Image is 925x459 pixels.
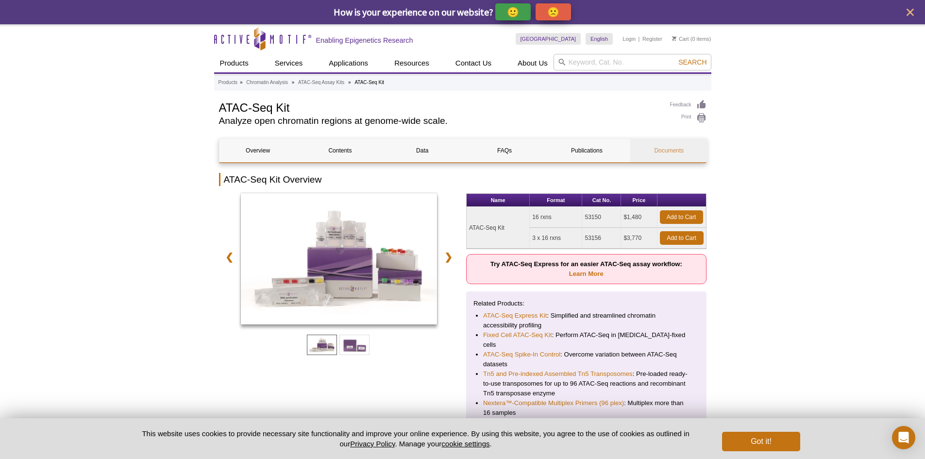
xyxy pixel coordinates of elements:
th: Cat No. [582,194,621,207]
p: This website uses cookies to provide necessary site functionality and improve your online experie... [125,428,706,449]
a: Chromatin Analysis [246,78,288,87]
strong: Try ATAC-Seq Express for an easier ATAC-Seq assay workflow: [490,260,682,277]
button: cookie settings [441,440,489,448]
td: ATAC-Seq Kit [467,207,530,249]
button: close [904,6,916,18]
h2: Analyze open chromatin regions at genome-wide scale. [219,117,660,125]
a: Login [622,35,636,42]
th: Format [530,194,582,207]
a: Data [384,139,461,162]
input: Keyword, Cat. No. [554,54,711,70]
a: Cart [672,35,689,42]
a: ❯ [438,246,459,268]
td: 53156 [582,228,621,249]
td: 53150 [582,207,621,228]
li: » [348,80,351,85]
a: ATAC-Seq Assay Kits [298,78,344,87]
li: : Simplified and streamlined chromatin accessibility profiling [483,311,690,330]
p: 🙂 [507,6,519,18]
h2: Enabling Epigenetics Research [316,36,413,45]
a: About Us [512,54,554,72]
a: ATAC-Seq Express Kit [483,311,547,321]
li: » [292,80,295,85]
a: English [586,33,613,45]
li: » [240,80,243,85]
a: Applications [323,54,374,72]
a: ATAC-Seq Spike-In Control [483,350,560,359]
div: Open Intercom Messenger [892,426,915,449]
a: Add to Cart [660,210,703,224]
li: | [639,33,640,45]
a: Resources [388,54,435,72]
td: 16 rxns [530,207,582,228]
a: Contact Us [450,54,497,72]
li: : Perform ATAC-Seq in [MEDICAL_DATA]-fixed cells [483,330,690,350]
a: Fixed Cell ATAC-Seq Kit [483,330,552,340]
button: Search [675,58,709,67]
a: Documents [630,139,707,162]
a: ❮ [219,246,240,268]
a: [GEOGRAPHIC_DATA] [516,33,581,45]
span: How is your experience on our website? [334,6,493,18]
a: Overview [219,139,297,162]
a: Register [642,35,662,42]
a: Publications [548,139,625,162]
li: : Pre-loaded ready-to-use transposomes for up to 96 ATAC-Seq reactions and recombinant Tn5 transp... [483,369,690,398]
a: Print [670,113,706,123]
li: (0 items) [672,33,711,45]
a: FAQs [466,139,543,162]
img: Your Cart [672,36,676,41]
a: Services [269,54,309,72]
a: Products [219,78,237,87]
a: Products [214,54,254,72]
a: Feedback [670,100,706,110]
td: $3,770 [621,228,657,249]
a: Add to Cart [660,231,704,245]
td: $1,480 [621,207,657,228]
a: Tn5 and Pre-indexed Assembled Tn5 Transposomes [483,369,633,379]
p: Related Products: [473,299,699,308]
a: Learn More [569,270,604,277]
h1: ATAC-Seq Kit [219,100,660,114]
h2: ATAC-Seq Kit Overview [219,173,706,186]
a: Nextera™-Compatible Multiplex Primers (96 plex) [483,398,624,408]
a: Contents [302,139,379,162]
span: Search [678,58,706,66]
td: 3 x 16 rxns [530,228,582,249]
p: 🙁 [547,6,559,18]
li: ATAC-Seq Kit [354,80,384,85]
th: Name [467,194,530,207]
li: : Overcome variation between ATAC-Seq datasets [483,350,690,369]
button: Got it! [722,432,800,451]
a: Privacy Policy [350,440,395,448]
li: : Multiplex more than 16 samples [483,398,690,418]
img: ATAC-Seq Kit [241,193,437,324]
a: ATAC-Seq Kit [241,193,437,327]
th: Price [621,194,657,207]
